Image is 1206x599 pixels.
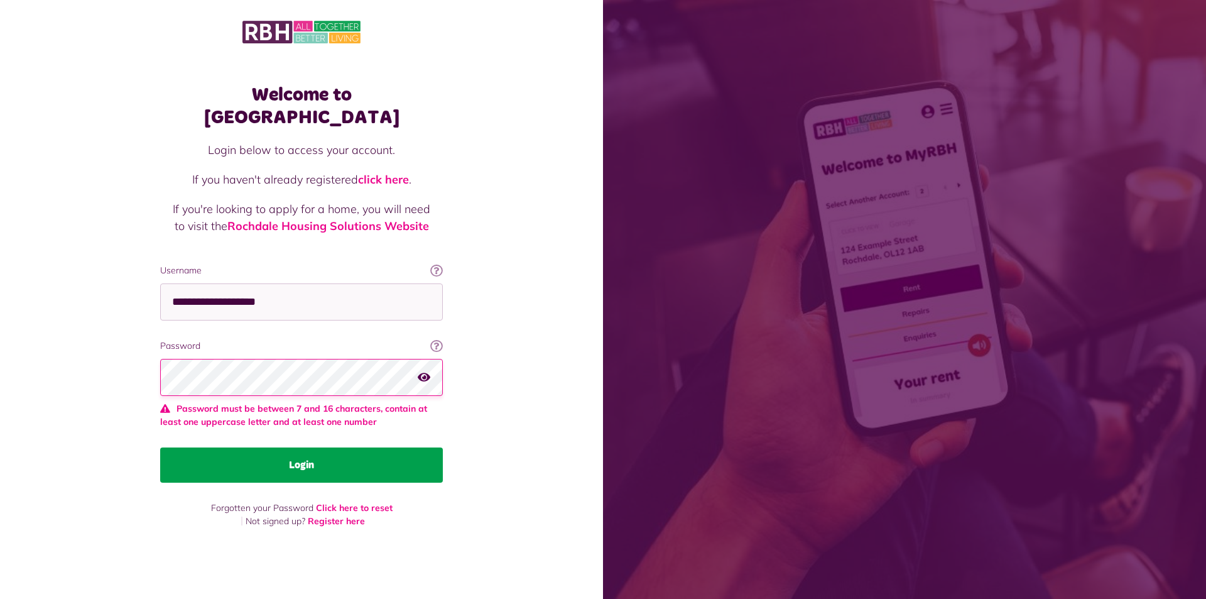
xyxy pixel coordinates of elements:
[242,19,361,45] img: MyRBH
[173,141,430,158] p: Login below to access your account.
[358,172,409,187] a: click here
[160,402,443,429] span: Password must be between 7 and 16 characters, contain at least one uppercase letter and at least ...
[173,201,430,234] p: If you're looking to apply for a home, you will need to visit the
[316,502,393,514] a: Click here to reset
[160,264,443,277] label: Username
[227,219,429,233] a: Rochdale Housing Solutions Website
[211,502,313,514] span: Forgotten your Password
[160,84,443,129] h1: Welcome to [GEOGRAPHIC_DATA]
[308,515,365,527] a: Register here
[246,515,305,527] span: Not signed up?
[160,448,443,483] button: Login
[160,339,443,353] label: Password
[173,171,430,188] p: If you haven't already registered .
